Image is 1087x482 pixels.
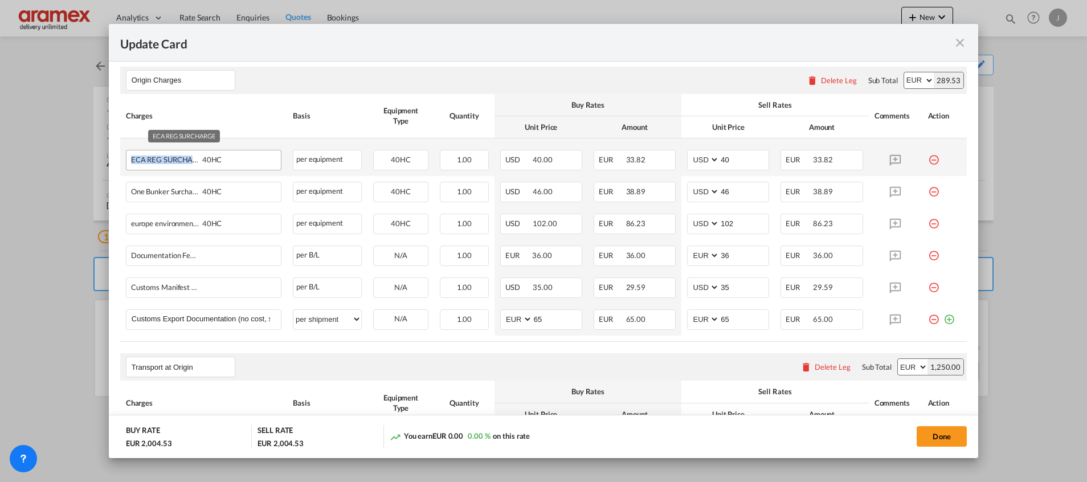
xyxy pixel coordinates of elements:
[687,386,863,397] div: Sell Rates
[681,403,775,426] th: Unit Price
[391,155,411,164] span: 40HC
[533,283,553,292] span: 35.00
[807,75,818,86] md-icon: icon-delete
[373,105,428,126] div: Equipment Type
[928,246,939,257] md-icon: icon-minus-circle-outline red-400-fg
[599,314,624,324] span: EUR
[505,219,532,228] span: USD
[533,219,557,228] span: 102.00
[599,155,624,164] span: EUR
[374,310,428,328] div: N/A
[457,251,472,260] span: 1.00
[394,283,407,292] span: N/A
[505,187,532,196] span: USD
[131,278,240,292] div: Customs Manifest Submission Fee
[293,246,362,266] div: per B/L
[786,187,811,196] span: EUR
[720,214,769,231] input: 102
[934,72,963,88] div: 289.53
[293,398,362,408] div: Basis
[199,187,222,196] span: 40HC
[800,362,851,371] button: Delete Leg
[922,381,967,425] th: Action
[943,309,955,321] md-icon: icon-plus-circle-outline green-400-fg
[588,403,681,426] th: Amount
[293,277,362,298] div: per B/L
[391,187,411,196] span: 40HC
[373,393,428,413] div: Equipment Type
[928,309,939,321] md-icon: icon-minus-circle-outline red-400-fg
[457,187,472,196] span: 1.00
[928,182,939,193] md-icon: icon-minus-circle-outline red-400-fg
[258,425,293,438] div: SELL RATE
[720,278,769,295] input: 35
[775,116,868,138] th: Amount
[821,76,857,85] div: Delete Leg
[626,251,646,260] span: 36.00
[928,150,939,161] md-icon: icon-minus-circle-outline red-400-fg
[599,251,624,260] span: EUR
[120,35,953,50] div: Update Card
[599,219,624,228] span: EUR
[813,219,833,228] span: 86.23
[293,310,361,328] select: per shipment
[720,310,769,327] input: 65
[720,182,769,199] input: 46
[626,283,646,292] span: 29.59
[495,116,588,138] th: Unit Price
[293,150,362,170] div: per equipment
[131,150,240,164] div: ECA REG SURCHARGE
[927,359,963,375] div: 1,250.00
[131,246,240,260] div: Documentation Fee Origin
[440,111,489,121] div: Quantity
[132,358,235,375] input: Leg Name
[258,438,304,448] div: EUR 2,004.53
[505,155,532,164] span: USD
[432,431,463,440] span: EUR 0.00
[132,310,281,327] input: Charge Name
[394,251,407,260] span: N/A
[126,310,281,327] md-input-container: Customs Export Documentation (no cost, suggested sell)
[109,24,978,458] md-dialog: Update Card Port ...
[500,386,676,397] div: Buy Rates
[786,219,811,228] span: EUR
[599,187,624,196] span: EUR
[293,214,362,234] div: per equipment
[786,251,811,260] span: EUR
[786,283,811,292] span: EUR
[505,283,532,292] span: USD
[720,246,769,263] input: 36
[131,182,240,196] div: One Bunker Surcharge
[126,425,160,438] div: BUY RATE
[391,219,411,228] span: 40HC
[440,398,489,408] div: Quantity
[390,431,530,443] div: You earn on this rate
[815,362,851,371] div: Delete Leg
[533,155,553,164] span: 40.00
[293,182,362,202] div: per equipment
[293,111,362,121] div: Basis
[917,426,967,447] button: Done
[626,314,646,324] span: 65.00
[869,94,922,138] th: Comments
[775,403,868,426] th: Amount
[953,36,967,50] md-icon: icon-close fg-AAA8AD m-0 pointer
[199,156,222,164] span: 40HC
[626,219,646,228] span: 86.23
[457,155,472,164] span: 1.00
[800,361,812,373] md-icon: icon-delete
[199,219,222,228] span: 40HC
[626,155,646,164] span: 33.82
[928,277,939,289] md-icon: icon-minus-circle-outline red-400-fg
[813,187,833,196] span: 38.89
[862,362,892,372] div: Sub Total
[922,94,967,138] th: Action
[928,214,939,225] md-icon: icon-minus-circle-outline red-400-fg
[786,314,811,324] span: EUR
[533,187,553,196] span: 46.00
[390,431,401,443] md-icon: icon-trending-up
[687,100,863,110] div: Sell Rates
[126,111,281,121] div: Charges
[457,219,472,228] span: 1.00
[588,116,681,138] th: Amount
